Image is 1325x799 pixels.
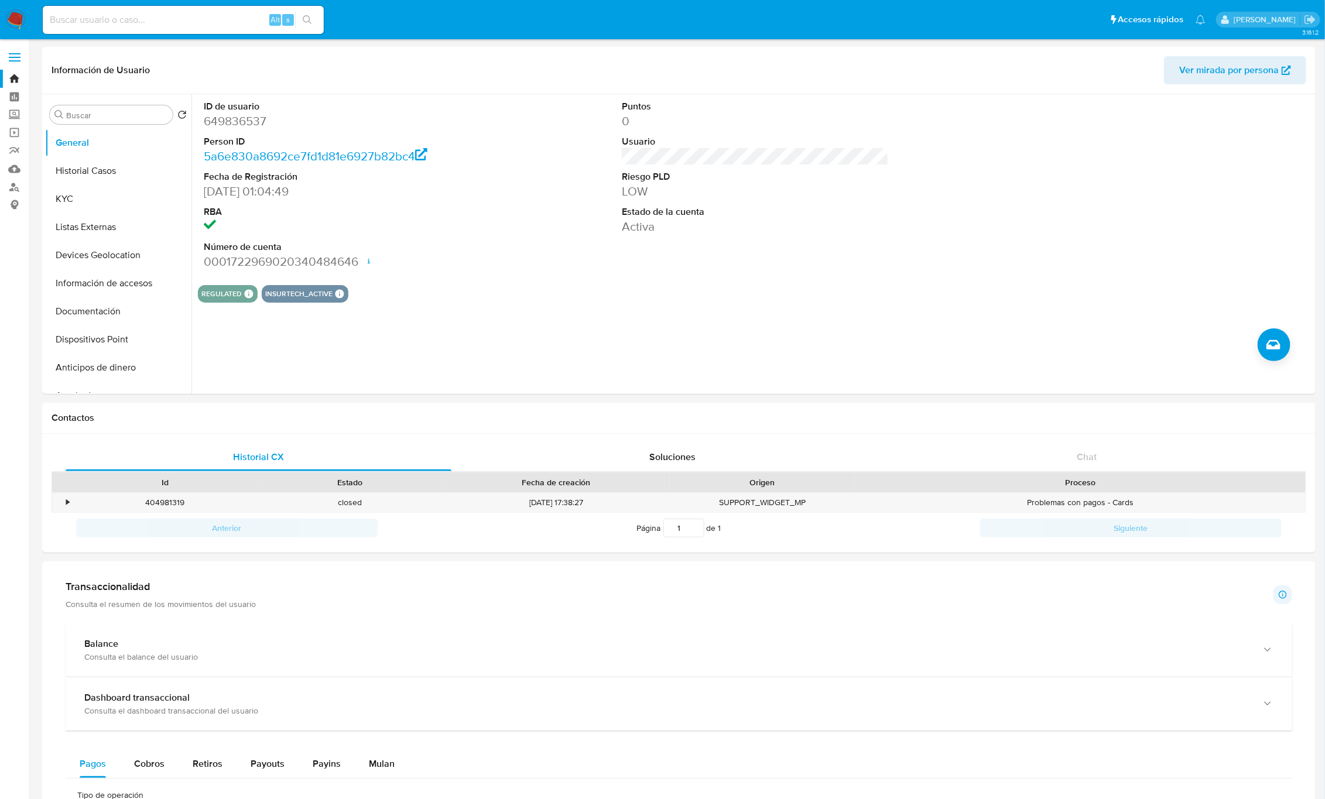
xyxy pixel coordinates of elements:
[204,253,471,270] dd: 0001722969020340484646
[451,476,662,488] div: Fecha de creación
[45,269,191,297] button: Información de accesos
[66,110,168,121] input: Buscar
[1196,15,1206,25] a: Notificaciones
[649,450,696,464] span: Soluciones
[76,519,378,537] button: Anterior
[204,183,471,200] dd: [DATE] 01:04:49
[43,12,324,28] input: Buscar usuario o caso...
[295,12,319,28] button: search-icon
[45,213,191,241] button: Listas Externas
[855,493,1306,512] div: Problemas con pagos - Cards
[443,493,670,512] div: [DATE] 17:38:27
[204,170,471,183] dt: Fecha de Registración
[66,497,69,508] div: •
[622,183,889,200] dd: LOW
[45,297,191,325] button: Documentación
[670,493,855,512] div: SUPPORT_WIDGET_MP
[73,493,258,512] div: 404981319
[204,241,471,253] dt: Número de cuenta
[204,100,471,113] dt: ID de usuario
[637,519,721,537] span: Página de
[81,476,249,488] div: Id
[863,476,1297,488] div: Proceso
[266,476,434,488] div: Estado
[622,170,889,183] dt: Riesgo PLD
[1164,56,1306,84] button: Ver mirada por persona
[622,135,889,148] dt: Usuario
[177,110,187,123] button: Volver al orden por defecto
[204,135,471,148] dt: Person ID
[258,493,443,512] div: closed
[45,185,191,213] button: KYC
[45,129,191,157] button: General
[622,100,889,113] dt: Puntos
[45,325,191,354] button: Dispositivos Point
[980,519,1282,537] button: Siguiente
[204,148,427,164] a: 5a6e830a8692ce7fd1d81e6927b82bc4
[286,14,290,25] span: s
[233,450,284,464] span: Historial CX
[1234,14,1300,25] p: yael.arizperojo@mercadolibre.com.mx
[1179,56,1279,84] span: Ver mirada por persona
[45,157,191,185] button: Historial Casos
[1118,13,1184,26] span: Accesos rápidos
[52,412,1306,424] h1: Contactos
[54,110,64,119] button: Buscar
[45,354,191,382] button: Anticipos de dinero
[204,205,471,218] dt: RBA
[45,382,191,410] button: Aprobadores
[622,205,889,218] dt: Estado de la cuenta
[45,241,191,269] button: Devices Geolocation
[1304,13,1316,26] a: Salir
[271,14,280,25] span: Alt
[678,476,847,488] div: Origen
[1077,450,1097,464] span: Chat
[622,113,889,129] dd: 0
[718,522,721,534] span: 1
[52,64,150,76] h1: Información de Usuario
[204,113,471,129] dd: 649836537
[622,218,889,235] dd: Activa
